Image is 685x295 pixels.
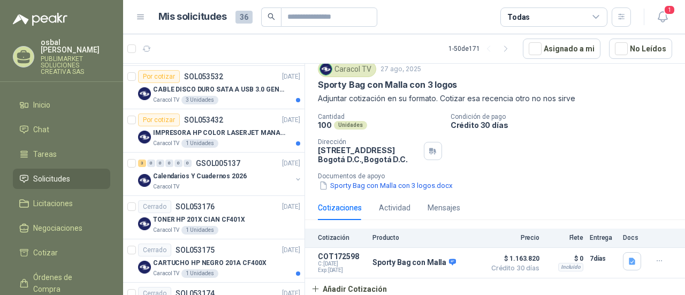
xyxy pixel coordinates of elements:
span: Negociaciones [33,222,82,234]
p: Adjuntar cotización en su formato. Cotizar esa recencia otro no nos sirve [318,93,672,104]
div: Cotizaciones [318,202,362,214]
p: SOL053532 [184,73,223,80]
p: SOL053175 [176,246,215,254]
img: Company Logo [138,261,151,274]
p: osbal [PERSON_NAME] [41,39,110,54]
p: Sporty Bag con Malla con 3 logos [318,79,457,90]
a: CerradoSOL053175[DATE] Company LogoCARTUCHO HP NEGRO 201A CF400XCaracol TV1 Unidades [123,239,305,283]
span: Crédito 30 días [486,265,539,271]
p: IMPRESORA HP COLOR LASERJET MANAGED E45028DN [153,128,286,138]
a: Negociaciones [13,218,110,238]
p: 100 [318,120,332,130]
a: 3 0 0 0 0 0 GSOL005137[DATE] Company LogoCalendarios Y Cuadernos 2026Caracol TV [138,157,302,191]
span: Órdenes de Compra [33,271,100,295]
div: Cerrado [138,200,171,213]
p: Cotización [318,234,366,241]
div: Mensajes [428,202,460,214]
div: 0 [184,160,192,167]
span: C: [DATE] [318,261,366,267]
span: search [268,13,275,20]
p: CABLE DISCO DURO SATA A USB 3.0 GENERICO [153,85,286,95]
a: Inicio [13,95,110,115]
img: Company Logo [138,87,151,100]
div: 0 [156,160,164,167]
p: TONER HP 201X CIAN CF401X [153,215,245,225]
p: Calendarios Y Cuadernos 2026 [153,171,247,181]
div: 0 [147,160,155,167]
p: GSOL005137 [196,160,240,167]
p: Documentos de apoyo [318,172,681,180]
p: [DATE] [282,202,300,212]
p: $ 0 [546,252,583,265]
img: Company Logo [138,131,151,143]
p: COT172598 [318,252,366,261]
div: 0 [165,160,173,167]
p: Docs [623,234,644,241]
p: [DATE] [282,158,300,169]
div: Incluido [558,263,583,271]
p: 7 días [590,252,616,265]
p: Producto [372,234,479,241]
a: Solicitudes [13,169,110,189]
a: Cotizar [13,243,110,263]
div: 1 Unidades [181,269,218,278]
p: [STREET_ADDRESS] Bogotá D.C. , Bogotá D.C. [318,146,420,164]
p: Dirección [318,138,420,146]
button: Asignado a mi [523,39,600,59]
p: Caracol TV [153,226,179,235]
p: Condición de pago [451,113,681,120]
img: Logo peakr [13,13,67,26]
p: Crédito 30 días [451,120,681,130]
div: 3 Unidades [181,96,218,104]
p: Caracol TV [153,96,179,104]
p: [DATE] [282,115,300,125]
button: Sporty Bag con Malla con 3 logos.docx [318,180,454,191]
p: Caracol TV [153,269,179,278]
div: Por cotizar [138,114,180,126]
a: Tareas [13,144,110,164]
p: [DATE] [282,72,300,82]
div: 3 [138,160,146,167]
a: Chat [13,119,110,140]
div: Actividad [379,202,410,214]
a: Licitaciones [13,193,110,214]
p: [DATE] [282,245,300,255]
p: 27 ago, 2025 [380,64,421,74]
p: CARTUCHO HP NEGRO 201A CF400X [153,258,267,268]
span: Chat [33,124,49,135]
div: Cerrado [138,244,171,256]
span: Solicitudes [33,173,70,185]
div: 1 - 50 de 171 [448,40,514,57]
div: Por cotizar [138,70,180,83]
p: Entrega [590,234,616,241]
p: PUBLIMARKET SOLUCIONES CREATIVA SAS [41,56,110,75]
img: Company Logo [320,63,332,75]
span: Tareas [33,148,57,160]
button: No Leídos [609,39,672,59]
div: Todas [507,11,530,23]
div: 1 Unidades [181,139,218,148]
button: 1 [653,7,672,27]
span: 36 [235,11,253,24]
span: $ 1.163.820 [486,252,539,265]
img: Company Logo [138,174,151,187]
p: Sporty Bag con Malla [372,258,456,268]
img: Company Logo [138,217,151,230]
span: 1 [664,5,675,15]
a: Por cotizarSOL053432[DATE] Company LogoIMPRESORA HP COLOR LASERJET MANAGED E45028DNCaracol TV1 Un... [123,109,305,153]
p: SOL053432 [184,116,223,124]
p: Flete [546,234,583,241]
p: Caracol TV [153,183,179,191]
p: SOL053176 [176,203,215,210]
div: Unidades [334,121,367,130]
div: 1 Unidades [181,226,218,235]
span: Licitaciones [33,198,73,209]
p: Precio [486,234,539,241]
a: Por cotizarSOL053532[DATE] Company LogoCABLE DISCO DURO SATA A USB 3.0 GENERICOCaracol TV3 Unidades [123,66,305,109]
p: Caracol TV [153,139,179,148]
h1: Mis solicitudes [158,9,227,25]
span: Cotizar [33,247,58,259]
p: Cantidad [318,113,442,120]
div: Caracol TV [318,61,376,77]
span: Exp: [DATE] [318,267,366,274]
